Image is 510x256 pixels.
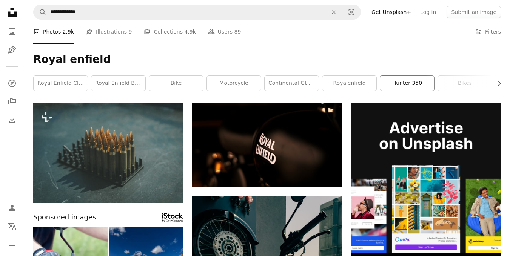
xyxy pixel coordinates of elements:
[447,6,501,18] button: Submit an image
[33,53,501,66] h1: Royal enfield
[207,76,261,91] a: motorcycle
[475,20,501,44] button: Filters
[351,103,501,253] img: file-1636576776643-80d394b7be57image
[34,76,88,91] a: royal enfield classic 350
[380,76,434,91] a: hunter 350
[5,94,20,109] a: Collections
[192,103,342,187] img: black Royal Enfield helmet
[149,76,203,91] a: bike
[91,76,145,91] a: royal enfield bullet
[86,20,132,44] a: Illustrations 9
[5,42,20,57] a: Illustrations
[5,76,20,91] a: Explore
[367,6,416,18] a: Get Unsplash+
[5,200,20,215] a: Log in / Sign up
[33,212,96,223] span: Sponsored images
[5,5,20,21] a: Home — Unsplash
[416,6,441,18] a: Log in
[342,5,361,19] button: Visual search
[184,28,196,36] span: 4.9k
[265,76,319,91] a: continental gt 650
[208,20,241,44] a: Users 89
[33,103,183,203] img: a bunch of bullet shells sitting on top of a table
[5,24,20,39] a: Photos
[33,150,183,156] a: a bunch of bullet shells sitting on top of a table
[33,5,361,20] form: Find visuals sitewide
[325,5,342,19] button: Clear
[129,28,132,36] span: 9
[438,76,492,91] a: bikes
[5,236,20,251] button: Menu
[492,76,501,91] button: scroll list to the right
[5,218,20,233] button: Language
[234,28,241,36] span: 89
[34,5,46,19] button: Search Unsplash
[5,112,20,127] a: Download History
[192,142,342,149] a: black Royal Enfield helmet
[322,76,376,91] a: royalenfield
[144,20,196,44] a: Collections 4.9k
